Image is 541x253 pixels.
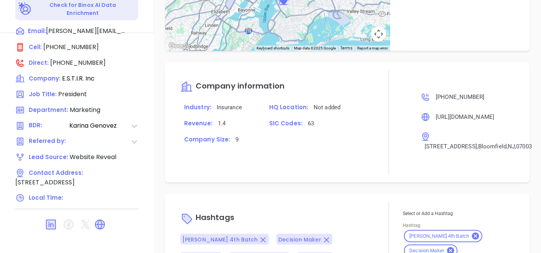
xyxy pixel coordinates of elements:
[404,230,482,242] div: [PERSON_NAME] 4th Batch
[29,194,63,202] span: Local Time:
[29,137,69,146] span: Referred by:
[28,26,46,36] span: Email:
[167,41,192,51] img: Google
[436,94,484,100] span: [PHONE_NUMBER]
[257,46,289,51] button: Keyboard shortcuts
[70,105,100,114] span: Marketing
[269,103,308,111] span: HQ Location:
[50,58,106,67] span: [PHONE_NUMBER]
[184,135,230,143] span: Company Size:
[46,26,126,36] span: [PERSON_NAME][EMAIL_ADDRESS][DOMAIN_NAME]
[515,143,532,150] span: , 07003
[196,80,284,91] span: Company information
[29,169,83,177] span: Contact Address:
[29,90,57,98] span: Job Title:
[507,143,515,150] span: , NJ
[29,74,60,82] span: Company:
[29,43,42,51] span: Cell :
[340,45,353,51] a: Terms (opens in new tab)
[269,119,302,127] span: SIC Codes:
[477,143,507,150] span: , Bloomfield
[403,223,420,228] label: Hashtag
[218,120,226,127] span: 1.4
[436,113,494,120] span: [URL][DOMAIN_NAME]
[33,1,133,17] p: Check for Binox AI Data Enrichment
[180,82,284,91] a: Company information
[18,2,32,16] img: Ai-Enrich-DaqCidB-.svg
[62,74,95,83] span: E.S.T.I.R. Inc
[15,178,75,187] span: [STREET_ADDRESS]
[314,104,340,111] span: Not added
[357,46,388,50] a: Report a map error
[70,153,116,161] span: Website Reveal
[167,41,192,51] a: Open this area in Google Maps (opens a new window)
[371,26,386,42] button: Map camera controls
[29,59,49,67] span: Direct :
[29,121,69,131] span: BDR:
[235,136,239,143] span: 9
[405,233,474,240] span: [PERSON_NAME] 4th Batch
[184,103,211,111] span: Industry:
[43,43,99,51] span: [PHONE_NUMBER]
[184,119,212,127] span: Revenue:
[308,120,314,127] span: 63
[196,212,234,223] span: Hashtags
[294,46,336,50] span: Map data ©2025 Google
[182,236,258,243] span: [PERSON_NAME] 4th Batch
[29,106,68,114] span: Department:
[403,209,514,218] p: Select or Add a Hashtag
[278,236,321,243] span: Decision Maker
[29,153,68,161] span: Lead Source:
[58,90,87,99] span: President
[217,104,242,111] span: Insurance
[425,143,477,150] span: [STREET_ADDRESS]
[69,121,131,131] span: Karina Genovez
